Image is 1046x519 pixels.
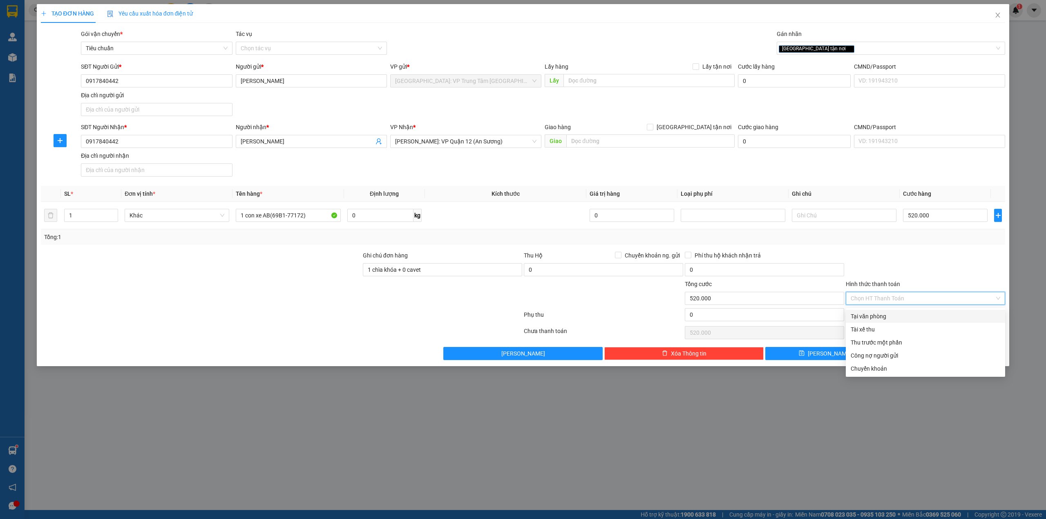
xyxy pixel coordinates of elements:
th: Ghi chú [789,186,900,202]
label: Hình thức thanh toán [846,281,900,287]
span: user-add [375,138,382,145]
span: Định lượng [370,190,399,197]
div: VP gửi [390,62,541,71]
button: plus [994,209,1002,222]
span: SL [64,190,71,197]
input: 0 [590,209,674,222]
input: Dọc đường [566,134,735,148]
span: Kích thước [492,190,520,197]
button: Close [986,4,1009,27]
div: Tại văn phòng [851,312,1000,321]
span: Xóa Thông tin [671,349,706,358]
span: close [995,12,1001,18]
th: Loại phụ phí [677,186,789,202]
span: plus [995,212,1001,219]
span: Chuyển khoản ng. gửi [621,251,683,260]
span: kg [413,209,422,222]
span: TẠO ĐƠN HÀNG [41,10,94,17]
button: save[PERSON_NAME] [765,347,885,360]
span: Khánh Hòa: VP Trung Tâm TP Nha Trang [395,75,536,87]
div: Thu trước một phần [851,338,1000,347]
label: Tác vụ [236,31,252,37]
span: Lấy tận nơi [699,62,735,71]
span: Tổng cước [685,281,712,287]
label: Ghi chú đơn hàng [363,252,408,259]
div: SĐT Người Nhận [81,123,232,132]
img: icon [107,11,114,17]
span: Giá trị hàng [590,190,620,197]
span: delete [662,350,668,357]
span: Lấy [545,74,563,87]
div: Cước gửi hàng sẽ được ghi vào công nợ của người gửi [846,349,1005,362]
span: plus [41,11,47,16]
span: Tiêu chuẩn [86,42,227,54]
span: Gói vận chuyển [81,31,123,37]
span: VP Nhận [390,124,413,130]
span: Khác [130,209,224,221]
div: CMND/Passport [854,62,1005,71]
input: Ghi Chú [792,209,896,222]
div: Chuyển khoản [851,364,1000,373]
span: [GEOGRAPHIC_DATA] tận nơi [779,45,854,53]
div: Chưa thanh toán [523,327,684,341]
label: Cước lấy hàng [738,63,775,70]
button: deleteXóa Thông tin [604,347,764,360]
label: Gán nhãn [777,31,802,37]
div: Tổng: 1 [44,233,403,242]
div: Địa chỉ người nhận [81,151,232,160]
input: Cước giao hàng [738,135,851,148]
div: Công nợ người gửi [851,351,1000,360]
span: Giao [545,134,566,148]
input: VD: Bàn, Ghế [236,209,340,222]
span: [PERSON_NAME] [808,349,852,358]
div: Phụ thu [523,310,684,324]
div: Địa chỉ người gửi [81,91,232,100]
span: Lấy hàng [545,63,568,70]
button: [PERSON_NAME] [443,347,603,360]
button: plus [54,134,67,147]
div: CMND/Passport [854,123,1005,132]
span: Giao hàng [545,124,571,130]
span: save [799,350,805,357]
input: Cước lấy hàng [738,74,851,87]
span: Đơn vị tính [125,190,155,197]
div: Người nhận [236,123,387,132]
input: Địa chỉ của người nhận [81,163,232,177]
span: Cước hàng [903,190,931,197]
span: Yêu cầu xuất hóa đơn điện tử [107,10,193,17]
div: Tài xế thu [851,325,1000,334]
input: Địa chỉ của người gửi [81,103,232,116]
span: [GEOGRAPHIC_DATA] tận nơi [653,123,735,132]
button: delete [44,209,57,222]
span: Hồ Chí Minh: VP Quận 12 (An Sương) [395,135,536,148]
div: SĐT Người Gửi [81,62,232,71]
label: Cước giao hàng [738,124,778,130]
span: plus [54,137,66,144]
span: [PERSON_NAME] [501,349,545,358]
span: Tên hàng [236,190,262,197]
span: Thu Hộ [524,252,543,259]
div: Người gửi [236,62,387,71]
input: Ghi chú đơn hàng [363,263,522,276]
span: Phí thu hộ khách nhận trả [691,251,764,260]
input: Dọc đường [563,74,735,87]
span: close [847,47,851,51]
